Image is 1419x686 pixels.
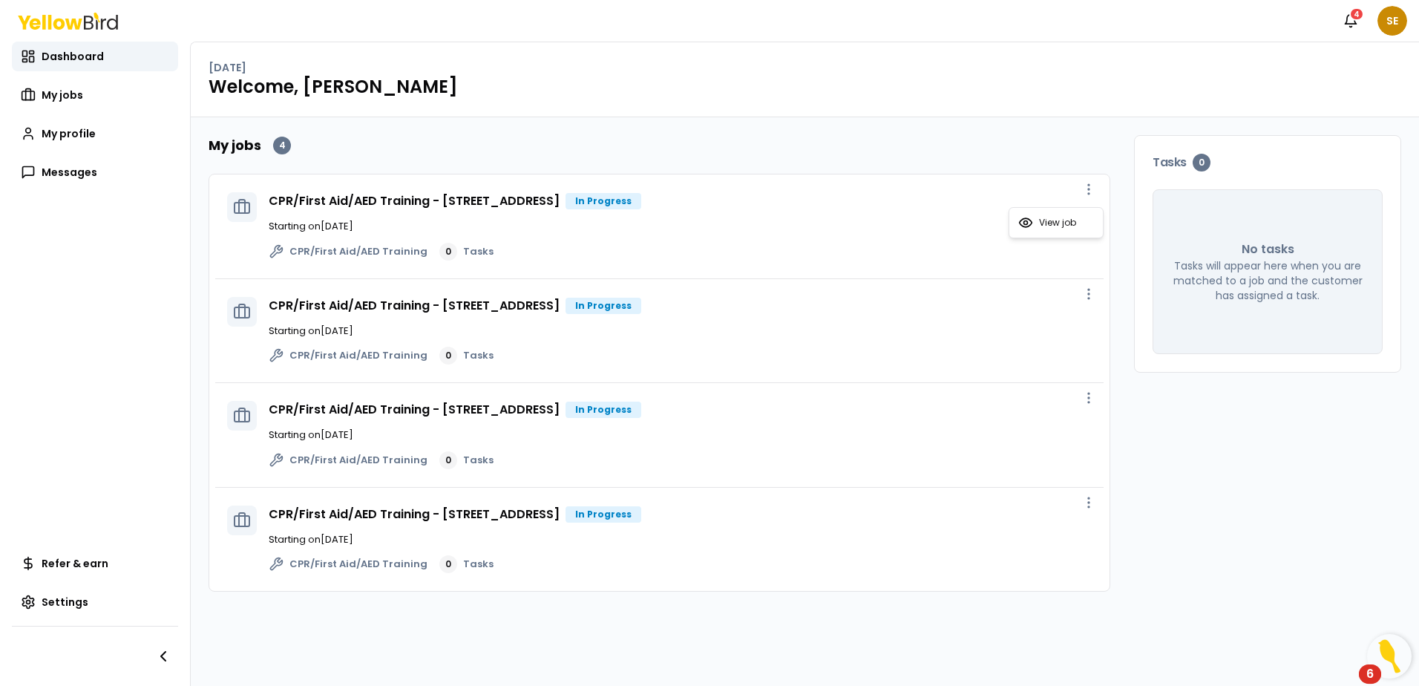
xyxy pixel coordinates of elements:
div: 4 [1349,7,1364,21]
span: SE [1377,6,1407,36]
h1: Welcome, [PERSON_NAME] [209,75,1401,99]
p: Starting on [DATE] [269,324,1092,339]
span: CPR/First Aid/AED Training [289,348,427,363]
a: 0Tasks [439,451,494,469]
a: 0Tasks [439,243,494,261]
a: My jobs [12,80,178,110]
span: My profile [42,126,96,141]
a: CPR/First Aid/AED Training - [STREET_ADDRESS] [269,506,560,523]
span: CPR/First Aid/AED Training [289,557,427,572]
a: Dashboard [12,42,178,71]
div: 0 [439,451,457,469]
span: Settings [42,595,88,610]
a: 0Tasks [439,347,494,365]
div: 0 [439,347,457,365]
p: Starting on [DATE] [269,428,1092,442]
h2: My jobs [209,135,261,156]
a: CPR/First Aid/AED Training - [STREET_ADDRESS] [269,192,560,209]
span: Dashboard [42,49,104,64]
div: In Progress [566,298,641,314]
span: My jobs [42,88,83,102]
span: CPR/First Aid/AED Training [289,453,427,468]
button: Open Resource Center, 6 new notifications [1367,634,1412,679]
button: 4 [1336,6,1366,36]
span: Refer & earn [42,556,108,571]
a: Messages [12,157,178,187]
div: 0 [439,243,457,261]
a: Settings [12,587,178,617]
p: Tasks will appear here when you are matched to a job and the customer has assigned a task. [1171,258,1364,303]
div: 0 [439,555,457,573]
p: No tasks [1242,241,1294,258]
a: My profile [12,119,178,148]
div: In Progress [566,506,641,523]
span: Messages [42,165,97,180]
div: 4 [273,137,291,154]
a: 0Tasks [439,555,494,573]
p: Starting on [DATE] [269,532,1092,547]
p: [DATE] [209,60,246,75]
a: Refer & earn [12,549,178,578]
div: In Progress [566,402,641,418]
div: In Progress [566,193,641,209]
span: CPR/First Aid/AED Training [289,244,427,259]
p: Starting on [DATE] [269,219,1092,234]
div: 0 [1193,154,1210,171]
span: View job [1039,217,1076,229]
a: CPR/First Aid/AED Training - [STREET_ADDRESS] [269,297,560,314]
h3: Tasks [1153,154,1383,171]
a: CPR/First Aid/AED Training - [STREET_ADDRESS] [269,401,560,418]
